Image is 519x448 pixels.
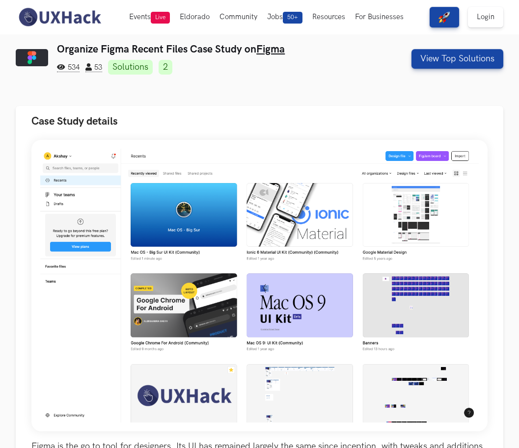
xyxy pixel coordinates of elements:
[151,12,170,24] span: Live
[438,11,450,23] img: rocket
[16,106,503,137] button: Case Study details
[411,49,503,69] button: View Top Solutions
[31,115,118,128] span: Case Study details
[57,63,80,72] span: 534
[283,12,302,24] span: 50+
[16,49,48,66] img: Figma logo
[85,63,102,72] span: 53
[256,43,285,55] a: Figma
[159,60,172,75] a: 2
[108,60,153,75] a: Solutions
[31,140,488,431] img: event_20231215T085745_banner.png
[16,7,103,27] img: UXHack-logo.png
[57,43,379,55] h3: Organize Figma Recent Files Case Study on
[468,7,503,27] a: Login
